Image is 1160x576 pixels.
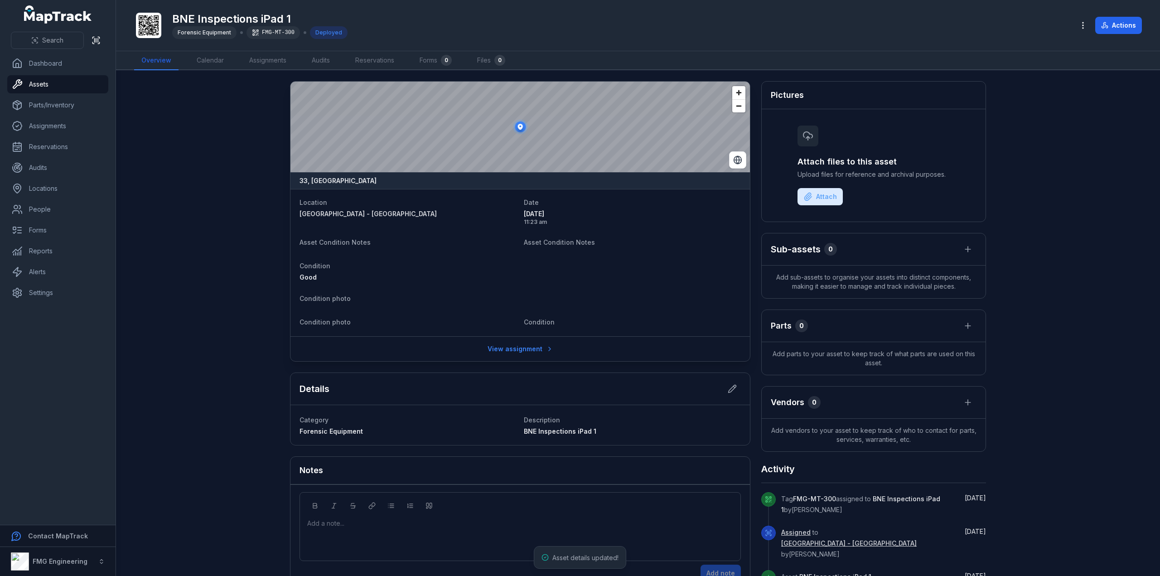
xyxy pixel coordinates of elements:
[524,218,741,226] span: 11:23 am
[524,318,555,326] span: Condition
[797,170,950,179] span: Upload files for reference and archival purposes.
[7,54,108,73] a: Dashboard
[732,86,745,99] button: Zoom in
[290,82,750,172] canvas: Map
[808,396,821,409] div: 0
[1095,17,1142,34] button: Actions
[7,138,108,156] a: Reservations
[795,319,808,332] div: 0
[793,495,836,503] span: FMG-MT-300
[7,242,108,260] a: Reports
[172,12,348,26] h1: BNE Inspections iPad 1
[965,494,986,502] span: [DATE]
[7,117,108,135] a: Assignments
[824,243,837,256] div: 0
[781,528,811,537] a: Assigned
[524,209,741,218] span: [DATE]
[178,29,231,36] span: Forensic Equipment
[524,416,560,424] span: Description
[762,342,986,375] span: Add parts to your asset to keep track of what parts are used on this asset.
[762,266,986,298] span: Add sub-assets to organise your assets into distinct components, making it easier to manage and t...
[42,36,63,45] span: Search
[33,557,87,565] strong: FMG Engineering
[7,263,108,281] a: Alerts
[246,26,300,39] div: FMG-MT-300
[412,51,459,70] a: Forms0
[524,209,741,226] time: 9/30/2025, 11:23:18 AM
[7,179,108,198] a: Locations
[552,554,619,561] span: Asset details updated!
[189,51,231,70] a: Calendar
[797,188,843,205] button: Attach
[965,528,986,535] span: [DATE]
[7,200,108,218] a: People
[7,75,108,93] a: Assets
[348,51,401,70] a: Reservations
[300,209,517,218] a: [GEOGRAPHIC_DATA] - [GEOGRAPHIC_DATA]
[771,89,804,102] h3: Pictures
[300,382,329,395] h2: Details
[965,494,986,502] time: 9/30/2025, 11:27:13 AM
[310,26,348,39] div: Deployed
[771,319,792,332] h3: Parts
[729,151,746,169] button: Switch to Satellite View
[300,295,351,302] span: Condition photo
[304,51,337,70] a: Audits
[965,528,986,535] time: 9/30/2025, 11:23:18 AM
[300,416,329,424] span: Category
[242,51,294,70] a: Assignments
[7,221,108,239] a: Forms
[11,32,84,49] button: Search
[24,5,92,24] a: MapTrack
[300,198,327,206] span: Location
[300,176,377,185] strong: 33, [GEOGRAPHIC_DATA]
[300,262,330,270] span: Condition
[7,284,108,302] a: Settings
[7,96,108,114] a: Parts/Inventory
[300,273,317,281] span: Good
[781,495,940,513] span: Tag assigned to by [PERSON_NAME]
[470,51,512,70] a: Files0
[300,427,363,435] span: Forensic Equipment
[524,238,595,246] span: Asset Condition Notes
[482,340,559,358] a: View assignment
[771,243,821,256] h2: Sub-assets
[797,155,950,168] h3: Attach files to this asset
[300,238,371,246] span: Asset Condition Notes
[781,539,917,548] a: [GEOGRAPHIC_DATA] - [GEOGRAPHIC_DATA]
[7,159,108,177] a: Audits
[300,464,323,477] h3: Notes
[781,528,917,558] span: to by [PERSON_NAME]
[524,198,539,206] span: Date
[300,318,351,326] span: Condition photo
[441,55,452,66] div: 0
[524,427,596,435] span: BNE Inspections iPad 1
[762,419,986,451] span: Add vendors to your asset to keep track of who to contact for parts, services, warranties, etc.
[28,532,88,540] strong: Contact MapTrack
[761,463,795,475] h2: Activity
[134,51,179,70] a: Overview
[732,99,745,112] button: Zoom out
[494,55,505,66] div: 0
[771,396,804,409] h3: Vendors
[300,210,437,218] span: [GEOGRAPHIC_DATA] - [GEOGRAPHIC_DATA]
